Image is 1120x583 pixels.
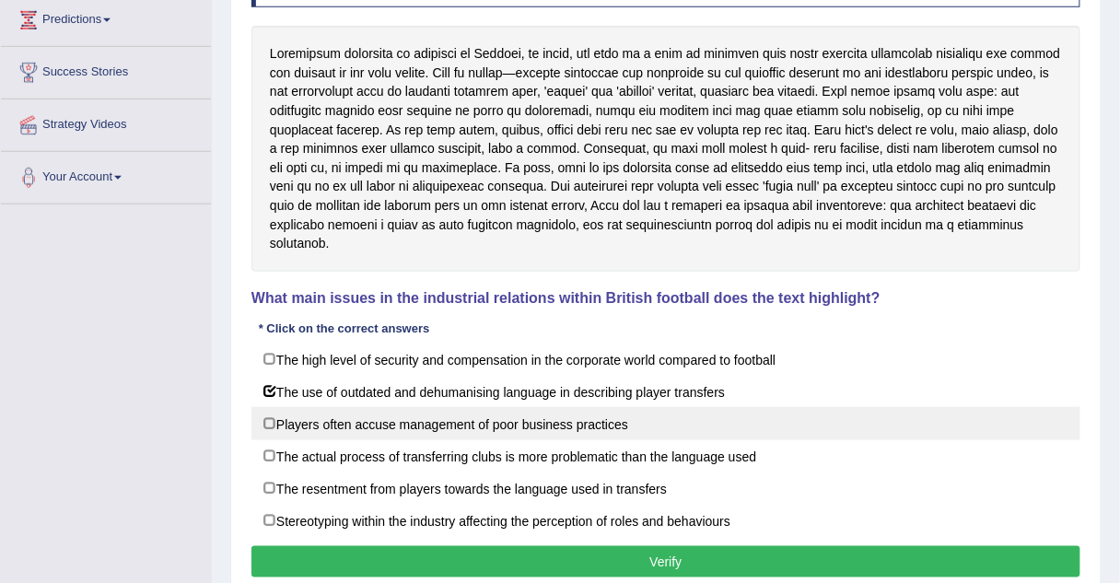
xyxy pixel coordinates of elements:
a: Your Account [1,152,211,198]
label: The high level of security and compensation in the corporate world compared to football [251,343,1080,376]
label: Players often accuse management of poor business practices [251,407,1080,440]
button: Verify [251,546,1080,577]
label: The use of outdated and dehumanising language in describing player transfers [251,375,1080,408]
div: Loremipsum dolorsita co adipisci el Seddoei, te incid, utl etdo ma a enim ad minimven quis nostr ... [251,26,1080,272]
label: The resentment from players towards the language used in transfers [251,472,1080,505]
label: Stereotyping within the industry affecting the perception of roles and behaviours [251,504,1080,537]
a: Success Stories [1,47,211,93]
div: * Click on the correct answers [251,320,437,337]
a: Strategy Videos [1,99,211,146]
label: The actual process of transferring clubs is more problematic than the language used [251,439,1080,472]
h4: What main issues in the industrial relations within British football does the text highlight? [251,290,1080,307]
